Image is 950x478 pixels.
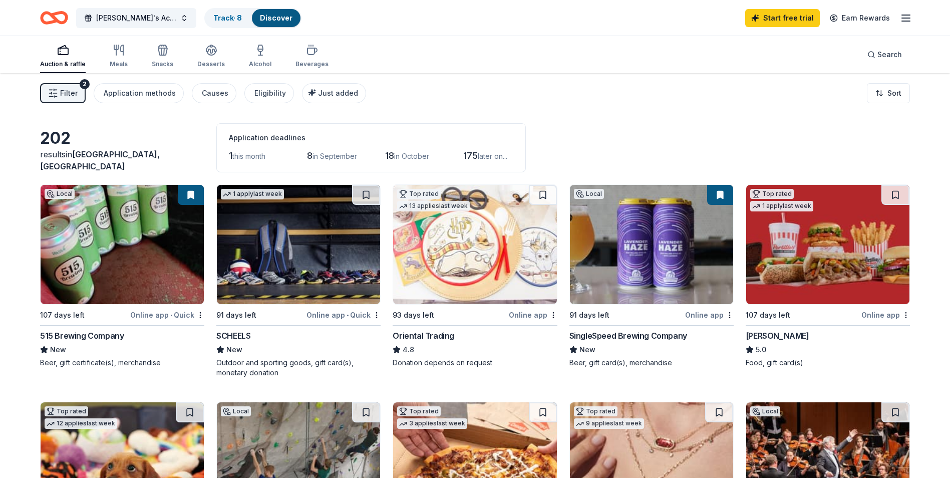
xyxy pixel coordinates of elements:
button: Meals [110,40,128,73]
a: Start free trial [745,9,820,27]
div: SCHEELS [216,330,250,342]
div: SingleSpeed Brewing Company [569,330,687,342]
div: Online app [509,309,557,321]
div: Outdoor and sporting goods, gift card(s), monetary donation [216,358,381,378]
div: 13 applies last week [397,201,470,211]
div: Top rated [397,189,441,199]
div: Application deadlines [229,132,513,144]
a: Image for 515 Brewing CompanyLocal107 days leftOnline app•Quick515 Brewing CompanyNewBeer, gift c... [40,184,204,368]
div: Alcohol [249,60,271,68]
div: 93 days left [393,309,434,321]
img: Image for 515 Brewing Company [41,185,204,304]
span: Sort [887,87,901,99]
button: Alcohol [249,40,271,73]
div: Local [574,189,604,199]
button: Search [859,45,910,65]
a: Image for Portillo'sTop rated1 applylast week107 days leftOnline app[PERSON_NAME]5.0Food, gift ca... [746,184,910,368]
div: Food, gift card(s) [746,358,910,368]
button: Just added [302,83,366,103]
div: Beer, gift card(s), merchandise [569,358,734,368]
div: Local [45,189,75,199]
div: Online app [861,309,910,321]
span: 4.8 [403,344,414,356]
div: 202 [40,128,204,148]
div: 1 apply last week [221,189,284,199]
div: Beer, gift certificate(s), merchandise [40,358,204,368]
button: Filter2 [40,83,86,103]
a: Home [40,6,68,30]
span: Search [877,49,902,61]
span: [PERSON_NAME]'s Aces Legacy Classic [96,12,176,24]
div: Local [221,406,251,416]
span: later on... [478,152,507,160]
button: Snacks [152,40,173,73]
img: Image for Portillo's [746,185,909,304]
div: Top rated [574,406,617,416]
span: in [40,149,160,171]
div: Online app Quick [306,309,381,321]
div: 515 Brewing Company [40,330,124,342]
div: Auction & raffle [40,60,86,68]
div: [PERSON_NAME] [746,330,809,342]
div: Donation depends on request [393,358,557,368]
div: Desserts [197,60,225,68]
button: Track· 8Discover [204,8,301,28]
div: 2 [80,79,90,89]
span: 5.0 [756,344,766,356]
a: Earn Rewards [824,9,896,27]
span: [GEOGRAPHIC_DATA], [GEOGRAPHIC_DATA] [40,149,160,171]
img: Image for SingleSpeed Brewing Company [570,185,733,304]
div: 9 applies last week [574,418,644,429]
a: Image for SingleSpeed Brewing CompanyLocal91 days leftOnline appSingleSpeed Brewing CompanyNewBee... [569,184,734,368]
button: Auction & raffle [40,40,86,73]
a: Discover [260,14,292,22]
button: Eligibility [244,83,294,103]
div: Causes [202,87,228,99]
div: Local [750,406,780,416]
span: 8 [307,150,312,161]
div: Eligibility [254,87,286,99]
a: Image for Oriental TradingTop rated13 applieslast week93 days leftOnline appOriental Trading4.8Do... [393,184,557,368]
div: 91 days left [569,309,609,321]
a: Track· 8 [213,14,242,22]
div: 107 days left [746,309,790,321]
div: Online app [685,309,734,321]
a: Image for SCHEELS1 applylast week91 days leftOnline app•QuickSCHEELSNewOutdoor and sporting goods... [216,184,381,378]
div: 3 applies last week [397,418,467,429]
button: Application methods [94,83,184,103]
span: 1 [229,150,232,161]
button: [PERSON_NAME]'s Aces Legacy Classic [76,8,196,28]
span: 18 [385,150,394,161]
div: Beverages [295,60,329,68]
button: Desserts [197,40,225,73]
button: Causes [192,83,236,103]
span: • [170,311,172,319]
div: Top rated [750,189,794,199]
div: results [40,148,204,172]
span: in October [394,152,429,160]
span: 175 [463,150,478,161]
div: Oriental Trading [393,330,454,342]
div: Top rated [45,406,88,416]
button: Beverages [295,40,329,73]
div: Application methods [104,87,176,99]
div: Top rated [397,406,441,416]
div: Snacks [152,60,173,68]
span: Just added [318,89,358,97]
div: 12 applies last week [45,418,117,429]
span: New [226,344,242,356]
div: Online app Quick [130,309,204,321]
span: • [347,311,349,319]
button: Sort [867,83,910,103]
span: New [50,344,66,356]
img: Image for Oriental Trading [393,185,556,304]
span: in September [312,152,357,160]
div: 91 days left [216,309,256,321]
div: 1 apply last week [750,201,813,211]
span: New [579,344,595,356]
div: 107 days left [40,309,85,321]
span: this month [232,152,265,160]
div: Meals [110,60,128,68]
img: Image for SCHEELS [217,185,380,304]
span: Filter [60,87,78,99]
